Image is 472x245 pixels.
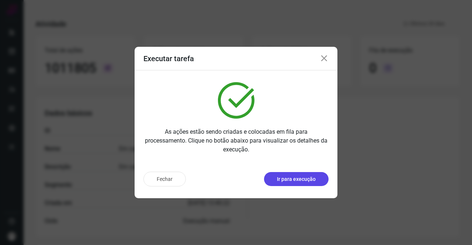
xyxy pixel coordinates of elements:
p: Ir para execução [277,175,316,183]
h3: Executar tarefa [143,54,194,63]
button: Ir para execução [264,172,329,186]
p: As ações estão sendo criadas e colocadas em fila para processamento. Clique no botão abaixo para ... [143,127,329,154]
button: Fechar [143,172,186,186]
img: verified.svg [218,82,254,119]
